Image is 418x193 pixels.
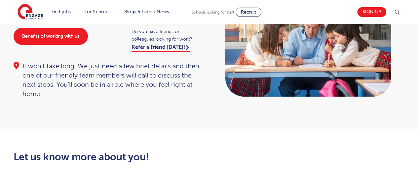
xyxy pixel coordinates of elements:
[357,7,386,17] a: Sign up
[241,10,256,15] span: Recruit
[132,44,190,52] a: Refer a friend [DATE]!
[14,28,88,45] a: Benefits of working with us
[132,28,203,43] span: Do you have friends or colleagues looking for work?
[84,9,110,14] a: For Schools
[18,4,43,20] img: Engage Education
[236,8,261,17] a: Recruit
[124,9,169,14] a: Blogs & Latest News
[192,10,234,15] span: Schools looking for staff
[14,62,203,99] div: It won’t take long. We just need a few brief details and then one of our friendly team members wi...
[52,9,71,14] a: Find jobs
[14,151,271,163] h2: Let us know more about you!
